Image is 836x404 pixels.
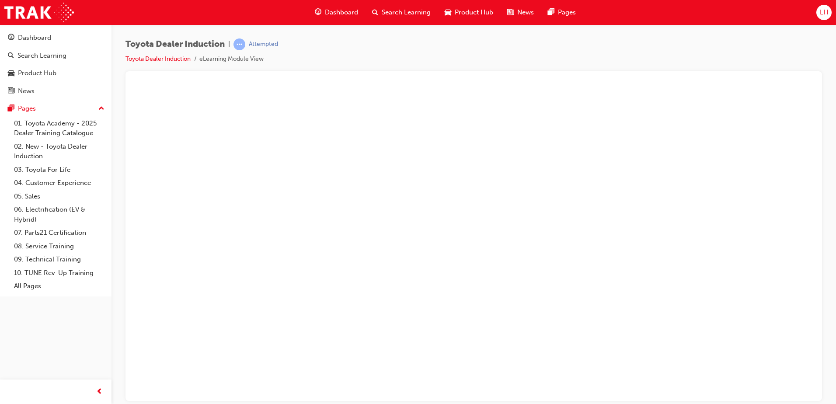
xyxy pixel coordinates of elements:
a: 01. Toyota Academy - 2025 Dealer Training Catalogue [10,117,108,140]
img: Trak [4,3,74,22]
span: Toyota Dealer Induction [125,39,225,49]
a: 06. Electrification (EV & Hybrid) [10,203,108,226]
a: Dashboard [3,30,108,46]
span: pages-icon [548,7,554,18]
span: search-icon [372,7,378,18]
span: car-icon [445,7,451,18]
a: pages-iconPages [541,3,583,21]
div: Search Learning [17,51,66,61]
a: Product Hub [3,65,108,81]
span: search-icon [8,52,14,60]
span: News [517,7,534,17]
span: Dashboard [325,7,358,17]
span: Pages [558,7,576,17]
span: learningRecordVerb_ATTEMPT-icon [233,38,245,50]
div: Attempted [249,40,278,49]
span: up-icon [98,103,104,115]
a: car-iconProduct Hub [438,3,500,21]
button: DashboardSearch LearningProduct HubNews [3,28,108,101]
a: 08. Service Training [10,240,108,253]
a: guage-iconDashboard [308,3,365,21]
a: search-iconSearch Learning [365,3,438,21]
a: News [3,83,108,99]
span: | [228,39,230,49]
span: car-icon [8,70,14,77]
a: Toyota Dealer Induction [125,55,191,63]
span: prev-icon [96,387,103,397]
a: 05. Sales [10,190,108,203]
a: 07. Parts21 Certification [10,226,108,240]
button: LH [816,5,832,20]
button: Pages [3,101,108,117]
div: Pages [18,104,36,114]
span: guage-icon [315,7,321,18]
span: guage-icon [8,34,14,42]
a: All Pages [10,279,108,293]
div: Dashboard [18,33,51,43]
a: 10. TUNE Rev-Up Training [10,266,108,280]
a: 04. Customer Experience [10,176,108,190]
a: 02. New - Toyota Dealer Induction [10,140,108,163]
span: news-icon [8,87,14,95]
span: pages-icon [8,105,14,113]
a: Search Learning [3,48,108,64]
span: Search Learning [382,7,431,17]
div: Product Hub [18,68,56,78]
span: Product Hub [455,7,493,17]
span: LH [820,7,828,17]
a: 03. Toyota For Life [10,163,108,177]
a: news-iconNews [500,3,541,21]
span: news-icon [507,7,514,18]
li: eLearning Module View [199,54,264,64]
a: 09. Technical Training [10,253,108,266]
div: News [18,86,35,96]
